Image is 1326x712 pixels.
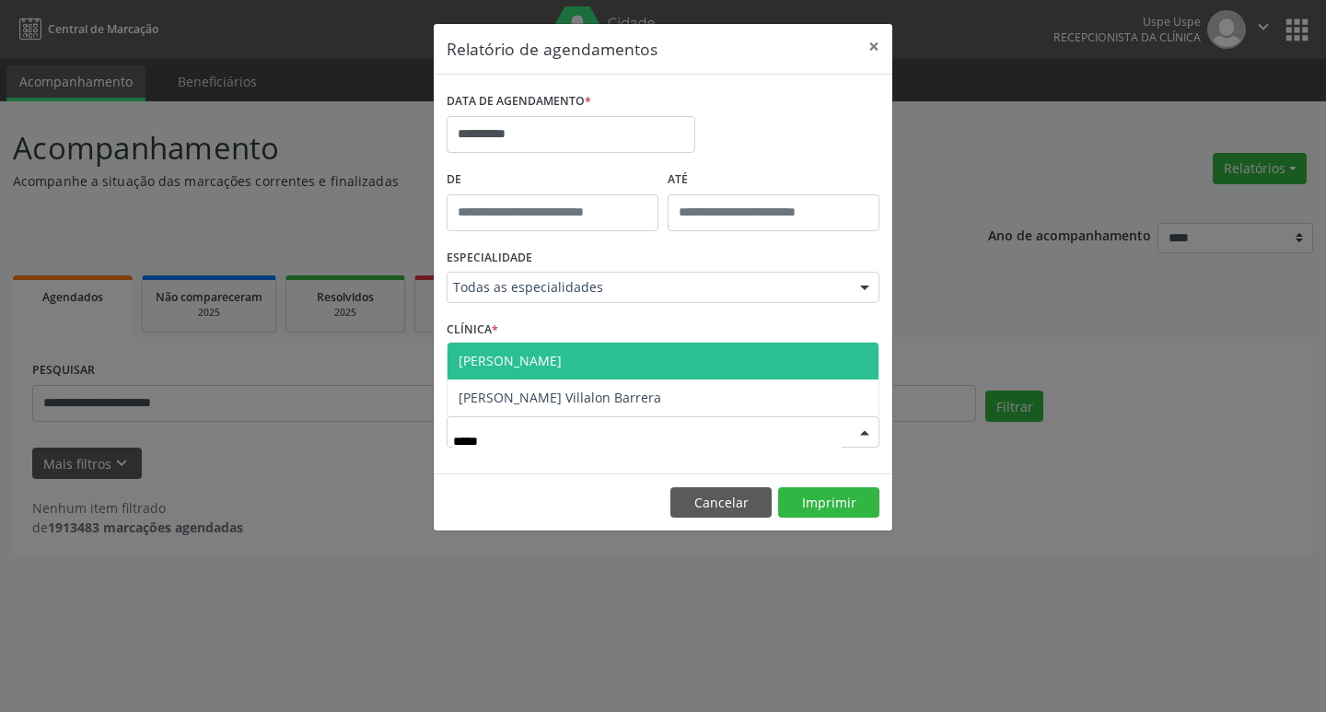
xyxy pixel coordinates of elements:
[447,316,498,344] label: CLÍNICA
[447,244,532,273] label: ESPECIALIDADE
[670,487,772,519] button: Cancelar
[447,88,591,116] label: DATA DE AGENDAMENTO
[453,278,842,297] span: Todas as especialidades
[447,166,658,194] label: De
[855,24,892,69] button: Close
[778,487,879,519] button: Imprimir
[459,389,661,406] span: [PERSON_NAME] Villalon Barrera
[447,37,657,61] h5: Relatório de agendamentos
[459,352,562,369] span: [PERSON_NAME]
[668,166,879,194] label: ATÉ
